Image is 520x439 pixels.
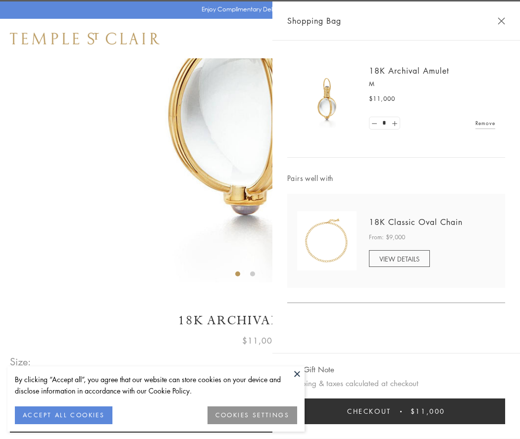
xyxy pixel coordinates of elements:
[498,17,505,25] button: Close Shopping Bag
[10,312,510,329] h1: 18K Archival Amulet
[347,406,391,417] span: Checkout
[369,94,395,104] span: $11,000
[411,406,445,417] span: $11,000
[287,398,505,424] button: Checkout $11,000
[297,211,357,270] img: N88865-OV18
[15,406,112,424] button: ACCEPT ALL COOKIES
[389,117,399,130] a: Set quantity to 2
[369,65,449,76] a: 18K Archival Amulet
[379,254,419,263] span: VIEW DETAILS
[287,377,505,390] p: Shipping & taxes calculated at checkout
[15,374,297,396] div: By clicking “Accept all”, you agree that our website can store cookies on your device and disclos...
[242,334,278,347] span: $11,000
[287,14,341,27] span: Shopping Bag
[10,33,159,44] img: Temple St. Clair
[208,406,297,424] button: COOKIES SETTINGS
[287,173,505,184] span: Pairs well with
[297,69,357,129] img: 18K Archival Amulet
[10,353,32,370] span: Size:
[369,250,430,267] a: VIEW DETAILS
[369,232,405,242] span: From: $9,000
[369,217,463,227] a: 18K Classic Oval Chain
[202,4,314,14] p: Enjoy Complimentary Delivery & Returns
[369,117,379,130] a: Set quantity to 0
[369,79,495,89] p: M
[475,118,495,129] a: Remove
[287,363,334,376] button: Add Gift Note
